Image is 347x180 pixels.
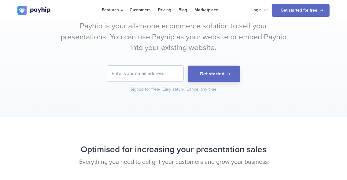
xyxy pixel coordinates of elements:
[17,6,51,15] img: logo.svg
[159,87,161,92] span: •
[186,86,216,92] div: Cancel any time
[162,86,185,92] div: Easy setup
[17,158,330,167] p: Everything you need to delight your customers and grow your business
[272,4,330,17] a: Get started for free
[17,142,330,158] h2: Optimised for increasing your presentation sales
[107,66,183,81] input: Enter your email address
[183,87,185,92] span: •
[131,86,161,92] div: Signup for free
[102,7,122,13] span: Features
[188,66,240,82] button: Get started
[59,21,288,53] p: Payhip is your all-in-one ecommerce solution to sell your presentations. You can use Payhip as yo...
